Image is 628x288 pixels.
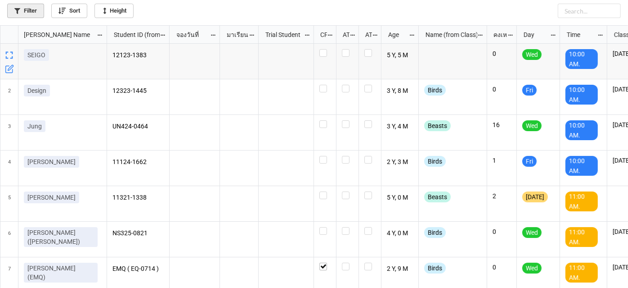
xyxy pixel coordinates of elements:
[112,85,164,97] p: 12323-1445
[387,85,413,97] p: 3 Y, 8 M
[337,30,350,40] div: ATT
[27,157,76,166] p: [PERSON_NAME]
[565,192,598,211] div: 11:00 AM.
[8,79,11,114] span: 2
[493,85,511,94] p: 0
[522,227,542,238] div: Wed
[112,120,164,133] p: UN424-0464
[424,263,446,274] div: Birds
[112,263,164,275] p: EMQ ( EQ-0714 )
[493,227,511,236] p: 0
[260,30,304,40] div: Trial Student
[558,4,621,18] input: Search...
[424,85,446,96] div: Birds
[112,49,164,62] p: 12123-1383
[522,120,542,131] div: Wed
[360,30,372,40] div: ATK
[27,86,46,95] p: Design
[387,227,413,240] p: 4 Y, 0 M
[522,192,548,202] div: [DATE]
[383,30,409,40] div: Age
[315,30,327,40] div: CF
[493,49,511,58] p: 0
[522,263,542,274] div: Wed
[493,192,511,201] p: 2
[8,186,11,221] span: 5
[94,4,134,18] a: Height
[420,30,477,40] div: Name (from Class)
[565,85,598,105] div: 10:00 AM.
[522,85,537,96] div: Fri
[565,49,598,69] div: 10:00 AM.
[565,263,598,283] div: 11:00 AM.
[424,120,451,131] div: Beasts
[8,151,11,186] span: 4
[112,192,164,204] p: 11321-1338
[387,120,413,133] p: 3 Y, 4 M
[27,122,42,131] p: Jung
[424,192,451,202] div: Beasts
[27,50,45,59] p: SEIGO
[493,263,511,272] p: 0
[27,228,94,246] p: [PERSON_NAME] ([PERSON_NAME])
[27,264,94,282] p: [PERSON_NAME] (EMQ)
[561,30,597,40] div: Time
[387,263,413,275] p: 2 Y, 9 M
[18,30,97,40] div: [PERSON_NAME] Name
[488,30,507,40] div: คงเหลือ (from Nick Name)
[565,156,598,176] div: 10:00 AM.
[387,156,413,169] p: 2 Y, 3 M
[522,49,542,60] div: Wed
[424,156,446,167] div: Birds
[518,30,550,40] div: Day
[493,120,511,129] p: 16
[424,227,446,238] div: Birds
[387,192,413,204] p: 5 Y, 0 M
[112,227,164,240] p: NS325-0821
[0,26,107,44] div: grid
[8,115,11,150] span: 3
[27,193,76,202] p: [PERSON_NAME]
[7,4,44,18] a: Filter
[493,156,511,165] p: 1
[565,120,598,140] div: 10:00 AM.
[51,4,87,18] a: Sort
[108,30,160,40] div: Student ID (from [PERSON_NAME] Name)
[387,49,413,62] p: 5 Y, 5 M
[565,227,598,247] div: 11:00 AM.
[221,30,249,40] div: มาเรียน
[171,30,210,40] div: จองวันที่
[8,222,11,257] span: 6
[522,156,537,167] div: Fri
[112,156,164,169] p: 11124-1662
